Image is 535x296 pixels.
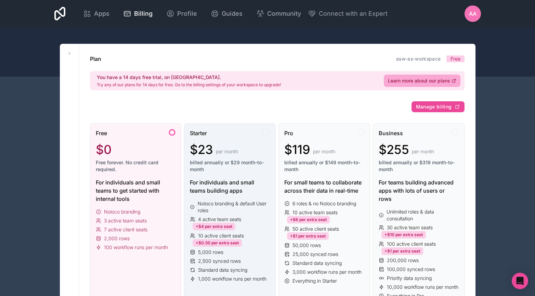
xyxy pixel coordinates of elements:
span: Free forever. No credit card required. [96,159,176,173]
div: For individuals and small teams to get started with internal tools [96,178,176,203]
div: For teams building advanced apps with lots of users or rows [379,178,459,203]
span: 100 workflow runs per month [104,244,168,251]
a: Billing [118,6,158,21]
span: Noloco branding & default User roles [198,200,270,214]
span: Profile [177,9,197,18]
span: $0 [96,143,112,156]
span: per month [313,148,335,155]
span: 50 active client seats [292,226,339,232]
span: Free [451,55,460,62]
h2: You have a 14 days free trial, on [GEOGRAPHIC_DATA]. [97,74,281,81]
span: Everything in Starter [292,278,337,284]
span: Learn more about our plans [388,77,450,84]
h1: Plan [90,55,101,63]
p: Try any of our plans for 14 days for free. Go to the billing settings of your workspace to upgrade! [97,82,281,88]
span: 10,000 workflow runs per month [387,284,458,291]
span: 100 active client seats [387,241,436,247]
span: Business [379,129,403,137]
span: Free [96,129,107,137]
div: +$0.50 per extra seat [193,239,242,247]
span: billed annually or $319 month-to-month [379,159,459,173]
span: 3 active team seats [104,217,147,224]
span: $255 [379,143,409,156]
div: +$1 per extra seat [287,232,329,240]
span: 30 active team seats [387,224,433,231]
div: For small teams to collaborate across their data in real-time [284,178,364,195]
span: 2,000 rows [104,235,130,242]
span: billed annually or $29 month-to-month [190,159,270,173]
span: 4 active team seats [198,216,241,223]
span: Guides [222,9,243,18]
span: 50,000 rows [292,242,321,249]
span: 25,000 synced rows [292,251,338,258]
div: +$10 per extra seat [381,231,426,239]
a: Guides [205,6,248,21]
span: Standard data syncing [292,260,342,267]
span: Priority data syncing [387,275,432,282]
div: +$4 per extra seat [193,223,235,230]
span: Community [267,9,301,18]
a: asw-as-workspace [396,56,441,62]
span: 6 roles & no Noloco branding [292,200,356,207]
span: AA [469,10,477,18]
span: 3,000 workflow runs per month [292,269,362,275]
span: Unlimited roles & data consultation [387,208,458,222]
span: 5,000 rows [198,249,223,256]
a: Learn more about our plans [384,75,460,87]
span: Billing [134,9,153,18]
span: Pro [284,129,293,137]
div: +$6 per extra seat [287,216,330,223]
span: 2,500 synced rows [198,258,241,265]
div: Open Intercom Messenger [512,273,528,289]
div: +$1 per extra seat [381,247,423,255]
span: Starter [190,129,207,137]
span: 1,000 workflow runs per month [198,275,266,282]
span: Connect with an Expert [319,9,388,18]
a: Apps [78,6,115,21]
a: Profile [161,6,203,21]
span: 10 active client seats [198,232,244,239]
span: $23 [190,143,213,156]
span: billed annually or $149 month-to-month [284,159,364,173]
span: 7 active client seats [104,226,147,233]
div: For individuals and small teams building apps [190,178,270,195]
span: Standard data syncing [198,267,247,273]
a: Community [251,6,306,21]
span: 100,000 synced rows [387,266,435,273]
button: Connect with an Expert [308,9,388,18]
span: 10 active team seats [292,209,338,216]
span: per month [412,148,434,155]
span: Noloco branding [104,208,140,215]
span: 200,000 rows [387,257,419,264]
button: Manage billing [412,101,465,112]
span: Apps [94,9,109,18]
span: per month [216,148,238,155]
span: Manage billing [416,104,452,110]
span: $119 [284,143,310,156]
